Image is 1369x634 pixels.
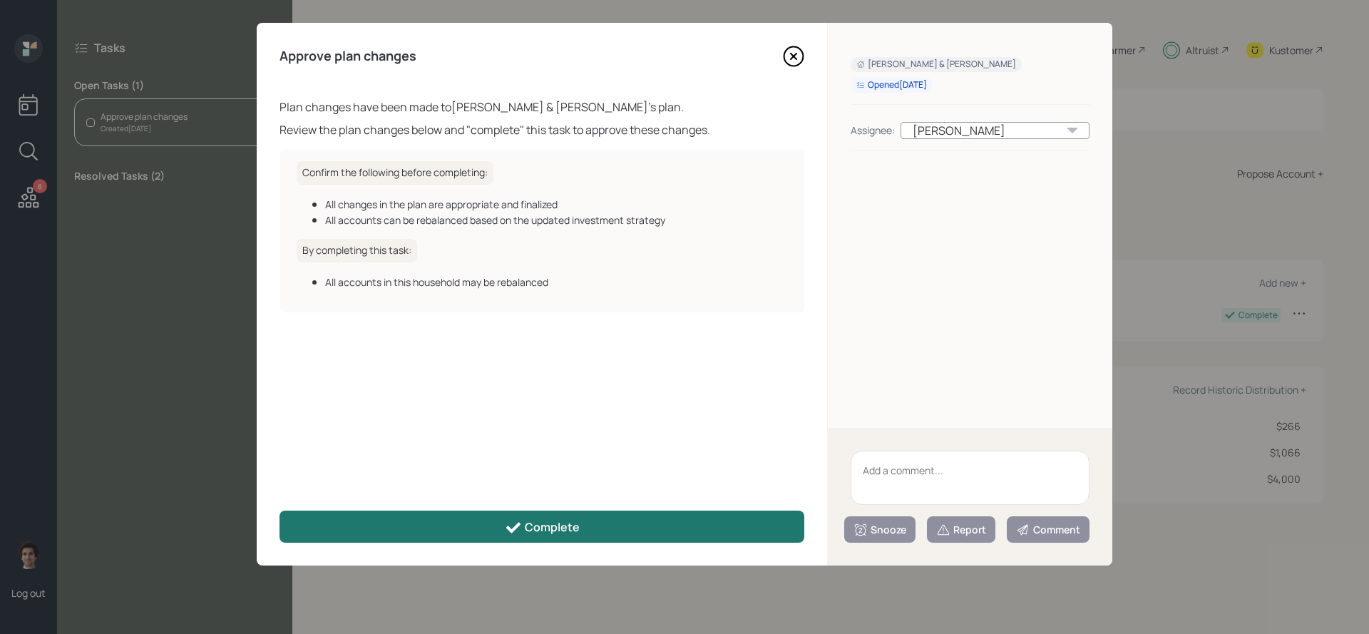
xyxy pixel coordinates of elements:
div: Comment [1016,523,1080,537]
div: Review the plan changes below and "complete" this task to approve these changes. [280,121,804,138]
h4: Approve plan changes [280,48,416,64]
button: Complete [280,511,804,543]
div: Plan changes have been made to [PERSON_NAME] & [PERSON_NAME] 's plan. [280,98,804,116]
div: Snooze [853,523,906,537]
div: All changes in the plan are appropriate and finalized [325,197,787,212]
button: Snooze [844,516,916,543]
button: Report [927,516,995,543]
h6: Confirm the following before completing: [297,161,493,185]
div: Complete [505,519,580,536]
div: All accounts in this household may be rebalanced [325,275,787,290]
div: Opened [DATE] [856,79,927,91]
div: Report [936,523,986,537]
h6: By completing this task: [297,239,417,262]
div: [PERSON_NAME] & [PERSON_NAME] [856,58,1016,71]
div: [PERSON_NAME] [901,122,1089,139]
div: All accounts can be rebalanced based on the updated investment strategy [325,213,787,227]
div: Assignee: [851,123,895,138]
button: Comment [1007,516,1089,543]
